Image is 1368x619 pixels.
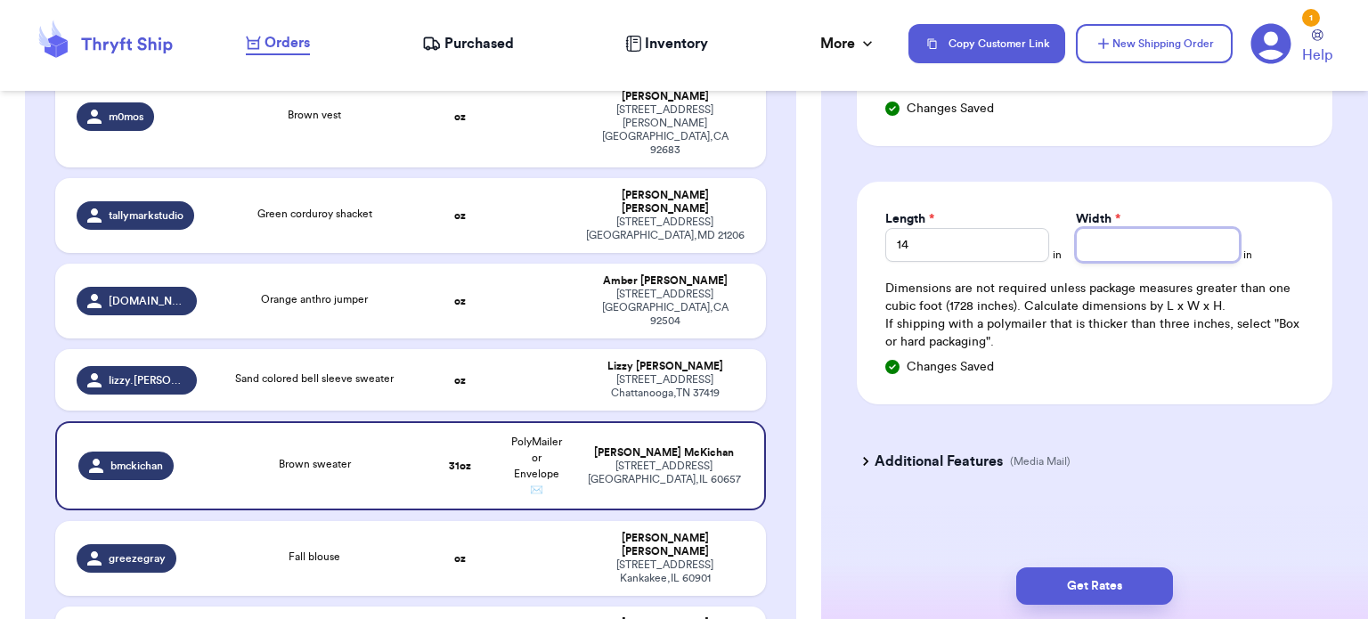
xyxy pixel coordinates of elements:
[1250,23,1291,64] a: 1
[585,446,743,460] div: [PERSON_NAME] McKichan
[288,110,341,120] span: Brown vest
[1010,454,1071,468] p: (Media Mail)
[454,553,466,564] strong: oz
[907,358,994,376] span: Changes Saved
[422,33,514,54] a: Purchased
[279,459,351,469] span: Brown sweater
[645,33,708,54] span: Inventory
[585,460,743,486] div: [STREET_ADDRESS] [GEOGRAPHIC_DATA] , IL 60657
[585,189,745,216] div: [PERSON_NAME] [PERSON_NAME]
[109,110,143,124] span: m0mos
[1302,9,1320,27] div: 1
[885,280,1304,351] div: Dimensions are not required unless package measures greater than one cubic foot (1728 inches). Ca...
[109,373,187,387] span: lizzy.[PERSON_NAME].creations
[585,532,745,558] div: [PERSON_NAME] [PERSON_NAME]
[820,33,876,54] div: More
[585,216,745,242] div: [STREET_ADDRESS] [GEOGRAPHIC_DATA] , MD 21206
[585,274,745,288] div: Amber [PERSON_NAME]
[908,24,1065,63] button: Copy Customer Link
[1076,24,1233,63] button: New Shipping Order
[885,315,1304,351] p: If shipping with a polymailer that is thicker than three inches, select "Box or hard packaging".
[454,375,466,386] strong: oz
[907,100,994,118] span: Changes Saved
[454,296,466,306] strong: oz
[585,558,745,585] div: [STREET_ADDRESS] Kankakee , IL 60901
[1016,567,1173,605] button: Get Rates
[585,288,745,328] div: [STREET_ADDRESS] [GEOGRAPHIC_DATA] , CA 92504
[585,103,745,157] div: [STREET_ADDRESS][PERSON_NAME] [GEOGRAPHIC_DATA] , CA 92683
[246,32,310,55] a: Orders
[109,551,166,566] span: greezegray
[235,373,394,384] span: Sand colored bell sleeve sweater
[110,459,163,473] span: bmckichan
[625,33,708,54] a: Inventory
[444,33,514,54] span: Purchased
[261,294,368,305] span: Orange anthro jumper
[1302,29,1332,66] a: Help
[875,451,1003,472] h3: Additional Features
[1243,248,1252,262] span: in
[454,111,466,122] strong: oz
[257,208,372,219] span: Green corduroy shacket
[449,460,471,471] strong: 31 oz
[1053,248,1062,262] span: in
[454,210,466,221] strong: oz
[109,294,187,308] span: [DOMAIN_NAME]
[289,551,340,562] span: Fall blouse
[585,373,745,400] div: [STREET_ADDRESS] Chattanooga , TN 37419
[511,436,562,495] span: PolyMailer or Envelope ✉️
[885,210,934,228] label: Length
[1076,210,1120,228] label: Width
[265,32,310,53] span: Orders
[109,208,183,223] span: tallymarkstudio
[1302,45,1332,66] span: Help
[585,360,745,373] div: Lizzy [PERSON_NAME]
